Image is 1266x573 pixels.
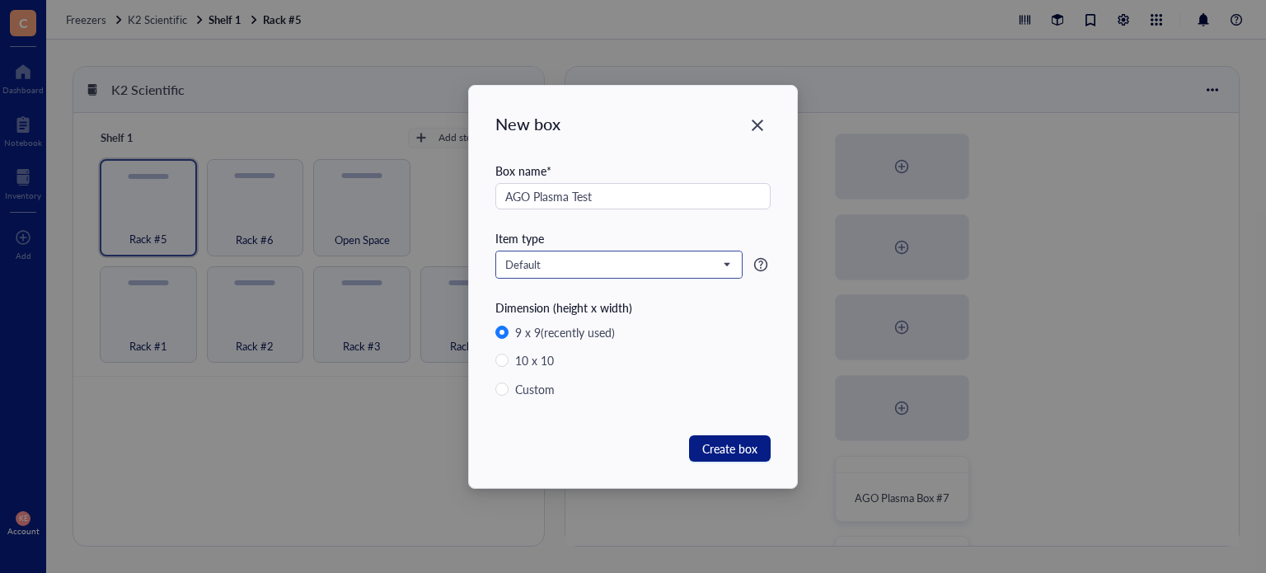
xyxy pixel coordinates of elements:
div: 9 x 9 (recently used) [515,323,615,341]
div: Dimension (height x width) [495,298,771,317]
div: New box [495,112,560,135]
div: 10 x 10 [515,351,554,369]
div: Item type [495,229,771,247]
div: Custom [515,380,555,398]
input: e.g. DNA protein [495,183,771,209]
span: Create box [702,439,757,458]
button: Create box [689,435,771,462]
button: Close [744,112,771,139]
span: Default [505,257,729,272]
div: Box name [495,162,771,180]
span: Close [744,115,771,135]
